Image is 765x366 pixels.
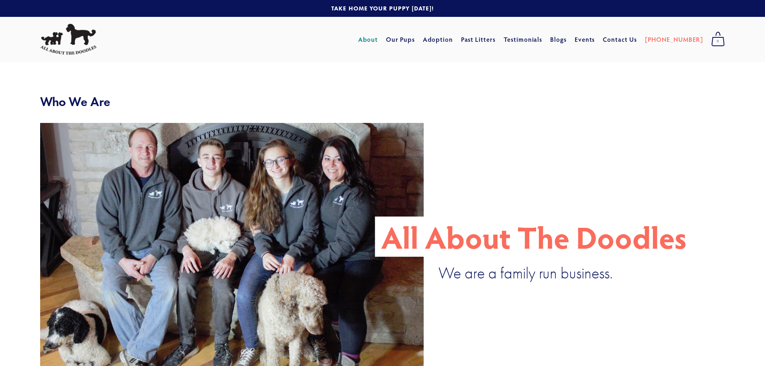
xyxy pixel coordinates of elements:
a: Testimonials [504,32,543,47]
img: All About The Doodles [40,24,96,55]
a: Contact Us [603,32,637,47]
a: Our Pups [386,32,415,47]
p: We are a family run business. [439,264,710,283]
h2: Who We Are [40,94,725,109]
a: Past Litters [461,35,496,43]
a: Events [575,32,595,47]
a: Blogs [550,32,567,47]
a: Adoption [423,32,453,47]
a: [PHONE_NUMBER] [645,32,703,47]
a: 0 items in cart [707,29,729,49]
p: All About The Doodles [381,217,687,257]
span: 0 [711,36,725,47]
a: About [358,32,378,47]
